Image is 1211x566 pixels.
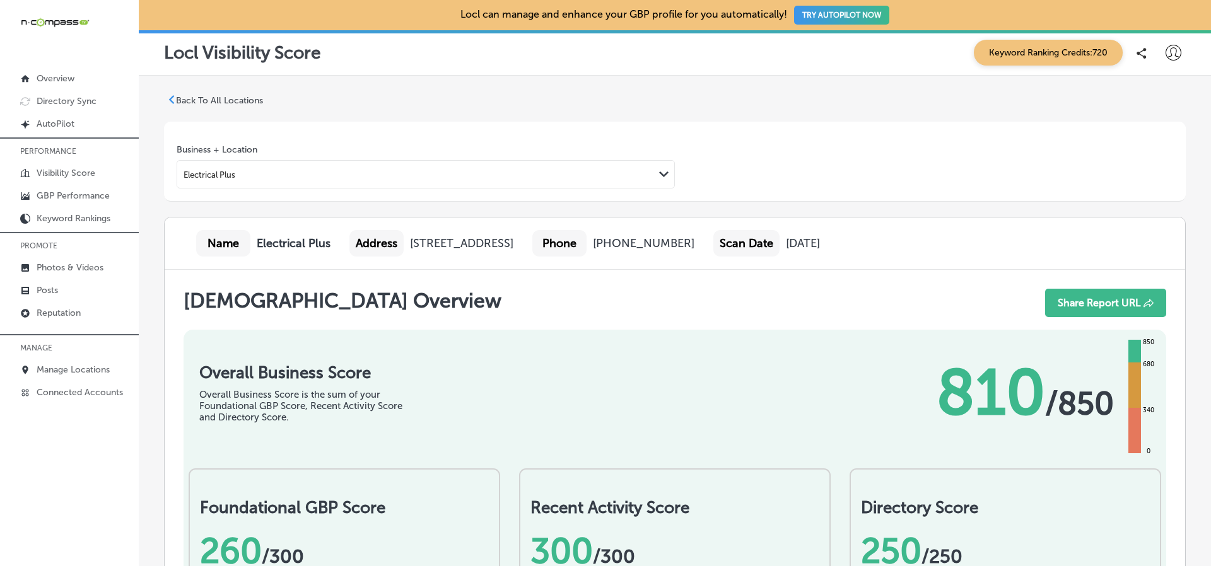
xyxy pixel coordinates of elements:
div: 340 [1140,405,1157,415]
button: TRY AUTOPILOT NOW [794,6,889,25]
div: [STREET_ADDRESS] [410,236,513,250]
p: AutoPilot [37,118,74,129]
h1: Overall Business Score [199,363,420,383]
p: Back To All Locations [176,95,263,106]
div: 850 [1140,337,1157,347]
img: 660ab0bf-5cc7-4cb8-ba1c-48b5ae0f18e60NCTV_CLogo_TV_Black_-500x88.png [20,16,90,28]
p: Locl Visibility Score [164,42,321,63]
div: Address [349,230,404,257]
p: Visibility Score [37,168,95,178]
p: Connected Accounts [37,387,123,398]
h1: [DEMOGRAPHIC_DATA] Overview [184,289,501,323]
h2: Recent Activity Score [530,498,819,517]
p: Manage Locations [37,364,110,375]
label: Business + Location [177,144,257,155]
p: Keyword Rankings [37,213,110,224]
div: Electrical Plus [184,170,235,179]
h2: Foundational GBP Score [200,498,489,517]
div: Name [196,230,250,257]
span: / 850 [1045,384,1114,422]
p: Overview [37,73,74,84]
b: Electrical Plus [257,236,331,250]
p: Reputation [37,308,81,318]
div: 680 [1140,359,1157,369]
button: Share Report URL [1045,289,1166,317]
p: GBP Performance [37,190,110,201]
p: Photos & Videos [37,262,103,273]
span: Keyword Ranking Credits: 720 [974,40,1123,66]
div: Phone [532,230,587,257]
div: Scan Date [713,230,780,257]
p: Posts [37,285,58,296]
div: [DATE] [786,236,820,250]
span: 810 [937,355,1045,430]
div: [PHONE_NUMBER] [593,236,694,250]
h2: Directory Score [861,498,1150,517]
p: Directory Sync [37,96,97,107]
div: Overall Business Score is the sum of your Foundational GBP Score, Recent Activity Score and Direc... [199,389,420,423]
div: 0 [1144,446,1153,456]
